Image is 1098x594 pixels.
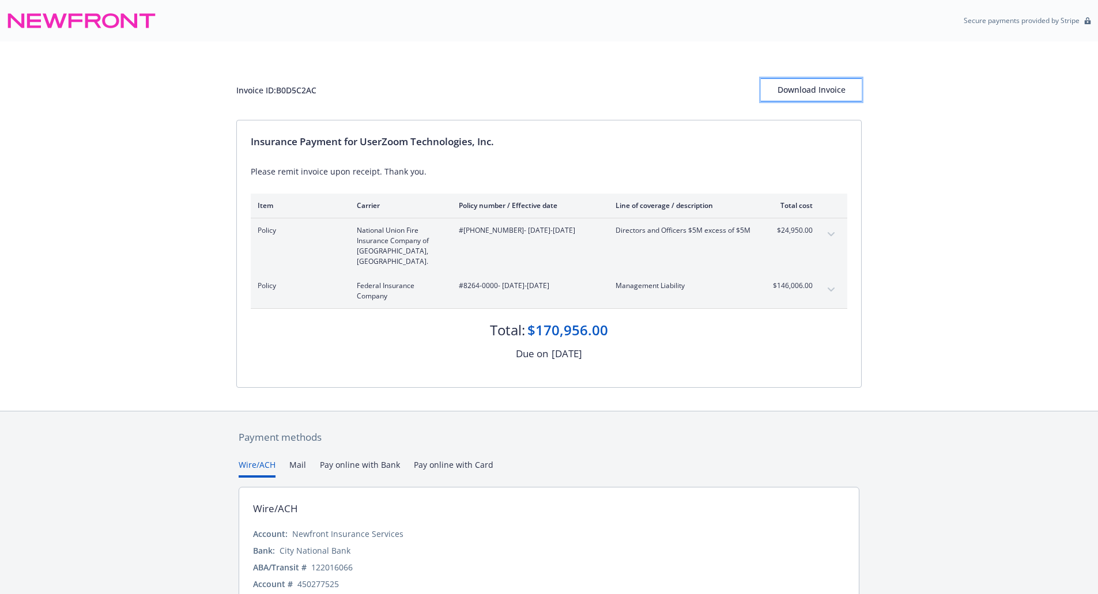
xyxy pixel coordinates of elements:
[616,281,751,291] span: Management Liability
[769,281,813,291] span: $146,006.00
[459,200,597,210] div: Policy number / Effective date
[239,459,276,478] button: Wire/ACH
[297,578,339,590] div: 450277525
[414,459,493,478] button: Pay online with Card
[822,225,840,244] button: expand content
[357,281,440,301] span: Federal Insurance Company
[822,281,840,299] button: expand content
[289,459,306,478] button: Mail
[311,561,353,573] div: 122016066
[280,544,350,557] div: City National Bank
[769,200,813,210] div: Total cost
[527,320,608,340] div: $170,956.00
[357,225,440,267] span: National Union Fire Insurance Company of [GEOGRAPHIC_DATA], [GEOGRAPHIC_DATA].
[239,430,859,445] div: Payment methods
[516,346,548,361] div: Due on
[292,528,403,540] div: Newfront Insurance Services
[459,281,597,291] span: #8264-0000 - [DATE]-[DATE]
[761,78,862,101] button: Download Invoice
[258,200,338,210] div: Item
[552,346,582,361] div: [DATE]
[251,274,847,308] div: PolicyFederal Insurance Company#8264-0000- [DATE]-[DATE]Management Liability$146,006.00expand con...
[320,459,400,478] button: Pay online with Bank
[236,84,316,96] div: Invoice ID: B0D5C2AC
[258,281,338,291] span: Policy
[253,528,288,540] div: Account:
[251,165,847,177] div: Please remit invoice upon receipt. Thank you.
[459,225,597,236] span: #[PHONE_NUMBER] - [DATE]-[DATE]
[251,134,847,149] div: Insurance Payment for UserZoom Technologies, Inc.
[964,16,1080,25] p: Secure payments provided by Stripe
[616,200,751,210] div: Line of coverage / description
[253,544,275,557] div: Bank:
[253,578,293,590] div: Account #
[258,225,338,236] span: Policy
[253,561,307,573] div: ABA/Transit #
[490,320,525,340] div: Total:
[616,225,751,236] span: Directors and Officers $5M excess of $5M
[357,200,440,210] div: Carrier
[761,79,862,101] div: Download Invoice
[769,225,813,236] span: $24,950.00
[253,501,298,516] div: Wire/ACH
[251,218,847,274] div: PolicyNational Union Fire Insurance Company of [GEOGRAPHIC_DATA], [GEOGRAPHIC_DATA].#[PHONE_NUMBE...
